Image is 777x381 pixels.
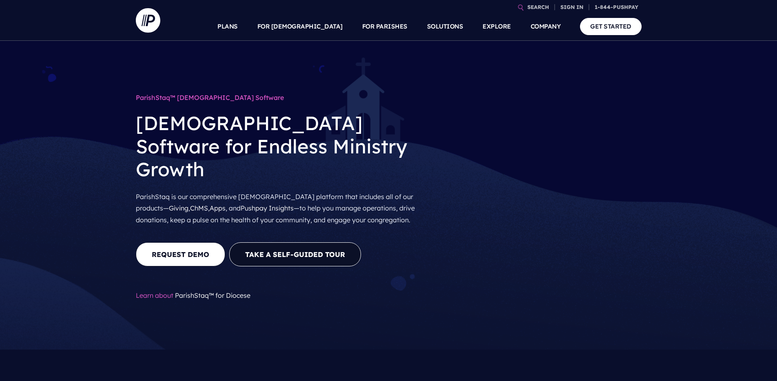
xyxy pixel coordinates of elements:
p: ParishStaq is our comprehensive [DEMOGRAPHIC_DATA] platform that includes all of our products— , ... [136,188,425,229]
a: PLANS [217,12,238,41]
a: Pushpay Insights [241,204,294,212]
a: ChMS [190,204,208,212]
a: COMPANY [531,12,561,41]
a: EXPLORE [483,12,511,41]
h2: [DEMOGRAPHIC_DATA] Software for Endless Ministry Growth [136,105,425,187]
span: Learn about [136,288,173,303]
a: Apps [210,204,226,212]
a: REQUEST DEMO [136,242,225,266]
a: Giving [169,204,188,212]
a: FOR [DEMOGRAPHIC_DATA] [257,12,343,41]
a: FOR PARISHES [362,12,407,41]
h1: ParishStaq™ [DEMOGRAPHIC_DATA] Software [136,90,425,105]
a: Take A Self-Guided Tour [229,242,361,266]
a: SOLUTIONS [427,12,463,41]
a: GET STARTED [580,18,642,35]
a: ParishStaq™ for Diocese [175,291,250,299]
